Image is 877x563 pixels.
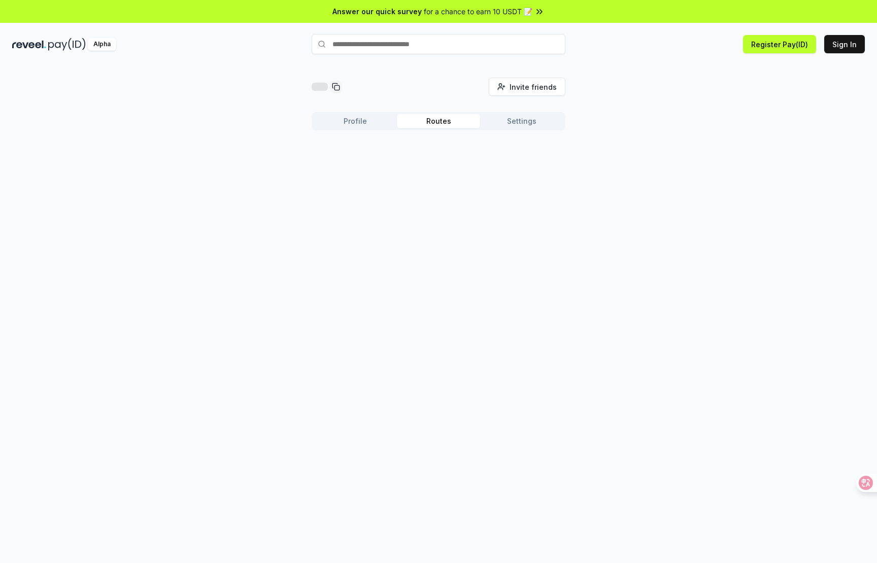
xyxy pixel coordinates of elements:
img: pay_id [48,38,86,51]
span: Answer our quick survey [332,6,422,17]
button: Profile [314,114,397,128]
button: Sign In [824,35,865,53]
span: for a chance to earn 10 USDT 📝 [424,6,532,17]
button: Invite friends [489,78,565,96]
button: Settings [480,114,563,128]
button: Routes [397,114,480,128]
button: Register Pay(ID) [743,35,816,53]
img: reveel_dark [12,38,46,51]
span: Invite friends [510,82,557,92]
div: Alpha [88,38,116,51]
